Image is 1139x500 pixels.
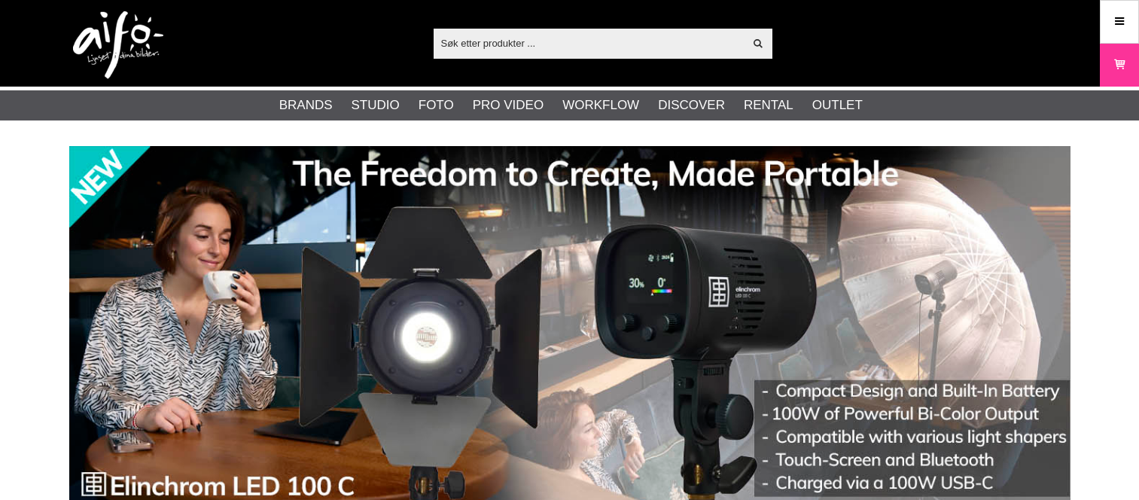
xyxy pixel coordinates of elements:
[562,96,639,115] a: Workflow
[419,96,454,115] a: Foto
[434,32,745,54] input: Søk etter produkter ...
[744,96,793,115] a: Rental
[279,96,333,115] a: Brands
[473,96,544,115] a: Pro Video
[812,96,863,115] a: Outlet
[352,96,400,115] a: Studio
[658,96,725,115] a: Discover
[73,11,163,79] img: logo.png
